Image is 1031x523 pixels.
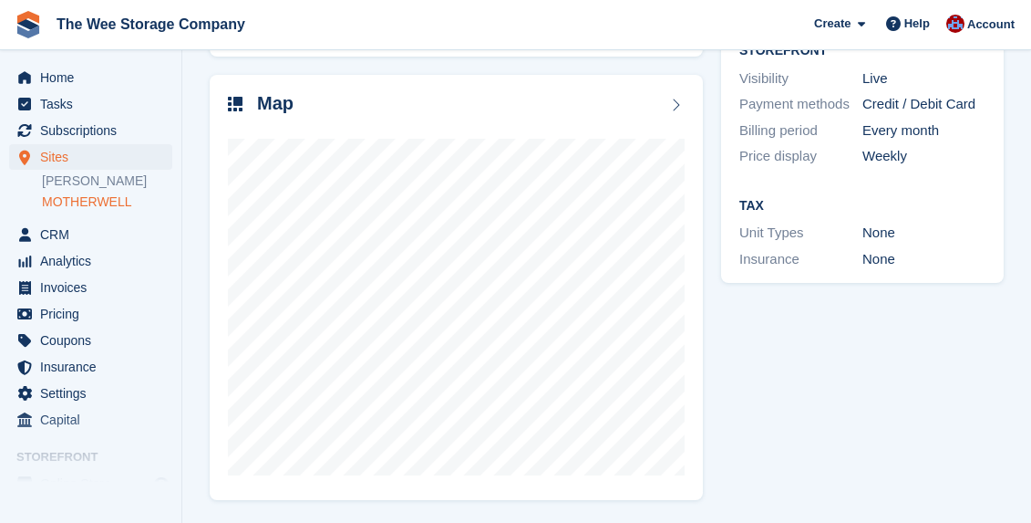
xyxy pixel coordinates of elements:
[862,94,985,115] div: Credit / Debit Card
[15,11,42,38] img: stora-icon-8386f47178a22dfd0bd8f6a31ec36ba5ce8667c1dd55bd0f319d3a0aa187defe.svg
[40,144,149,170] span: Sites
[210,75,703,501] a: Map
[862,68,985,89] div: Live
[9,65,172,90] a: menu
[9,407,172,433] a: menu
[967,16,1015,34] span: Account
[40,407,149,433] span: Capital
[739,68,862,89] div: Visibility
[9,275,172,300] a: menu
[9,91,172,117] a: menu
[9,301,172,327] a: menu
[40,248,149,274] span: Analytics
[150,473,172,495] a: Preview store
[228,97,242,111] img: map-icn-33ee37083ee616e46c38cad1a60f524a97daa1e2b2c8c0bc3eb3415660979fc1.svg
[739,146,862,167] div: Price display
[40,275,149,300] span: Invoices
[9,144,172,170] a: menu
[946,15,964,33] img: Scott Ritchie
[40,65,149,90] span: Home
[739,120,862,141] div: Billing period
[49,9,253,39] a: The Wee Storage Company
[739,44,985,58] h2: Storefront
[904,15,930,33] span: Help
[40,118,149,143] span: Subscriptions
[739,223,862,244] div: Unit Types
[40,91,149,117] span: Tasks
[40,381,149,406] span: Settings
[862,146,985,167] div: Weekly
[739,94,862,115] div: Payment methods
[40,222,149,247] span: CRM
[40,301,149,327] span: Pricing
[42,194,172,211] a: MOTHERWELL
[9,328,172,353] a: menu
[9,222,172,247] a: menu
[40,354,149,380] span: Insurance
[9,471,172,497] a: menu
[40,328,149,353] span: Coupons
[9,248,172,274] a: menu
[42,173,172,190] a: [PERSON_NAME]
[814,15,851,33] span: Create
[739,199,985,214] h2: Tax
[9,381,172,406] a: menu
[862,249,985,270] div: None
[862,120,985,141] div: Every month
[739,249,862,270] div: Insurance
[257,93,294,114] h2: Map
[9,354,172,380] a: menu
[16,448,181,466] span: Storefront
[40,471,149,497] span: Online Store
[862,223,985,244] div: None
[9,118,172,143] a: menu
